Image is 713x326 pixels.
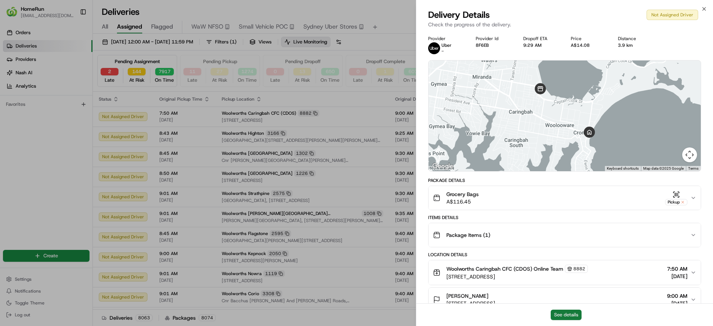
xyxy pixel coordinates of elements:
[430,162,455,171] img: Google
[429,223,701,247] button: Package Items (1)
[446,292,488,300] span: [PERSON_NAME]
[665,191,687,205] button: Pickup
[446,198,479,205] span: A$116.45
[442,48,444,54] span: -
[428,42,440,54] img: uber-new-logo.jpeg
[665,199,687,205] div: Pickup
[428,252,701,258] div: Location Details
[428,215,701,221] div: Items Details
[446,265,563,273] span: Woolworths Caringbah CFC (CDOS) Online Team
[667,300,687,307] span: [DATE]
[429,186,701,210] button: Grocery BagsA$116.45Pickup
[429,260,701,285] button: Woolworths Caringbah CFC (CDOS) Online Team8882[STREET_ADDRESS]7:50 AM[DATE]
[523,42,559,48] div: 9:29 AM
[428,9,490,21] span: Delivery Details
[682,147,697,162] button: Map camera controls
[607,166,639,171] button: Keyboard shortcuts
[476,42,489,48] button: 8F6EB
[523,36,559,42] div: Dropoff ETA
[618,42,654,48] div: 3.9 km
[571,36,606,42] div: Price
[429,288,701,312] button: [PERSON_NAME][STREET_ADDRESS]9:00 AM[DATE]
[430,162,455,171] a: Open this area in Google Maps (opens a new window)
[618,36,654,42] div: Distance
[573,266,585,272] span: 8882
[551,310,582,320] button: See details
[446,300,495,307] span: [STREET_ADDRESS]
[571,42,606,48] div: A$14.08
[428,177,701,183] div: Package Details
[688,166,699,170] a: Terms (opens in new tab)
[667,273,687,280] span: [DATE]
[667,292,687,300] span: 9:00 AM
[446,273,588,280] span: [STREET_ADDRESS]
[428,36,464,42] div: Provider
[667,265,687,273] span: 7:50 AM
[476,36,511,42] div: Provider Id
[442,42,452,48] span: Uber
[643,166,684,170] span: Map data ©2025 Google
[446,231,490,239] span: Package Items ( 1 )
[446,190,479,198] span: Grocery Bags
[428,21,701,28] p: Check the progress of the delivery.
